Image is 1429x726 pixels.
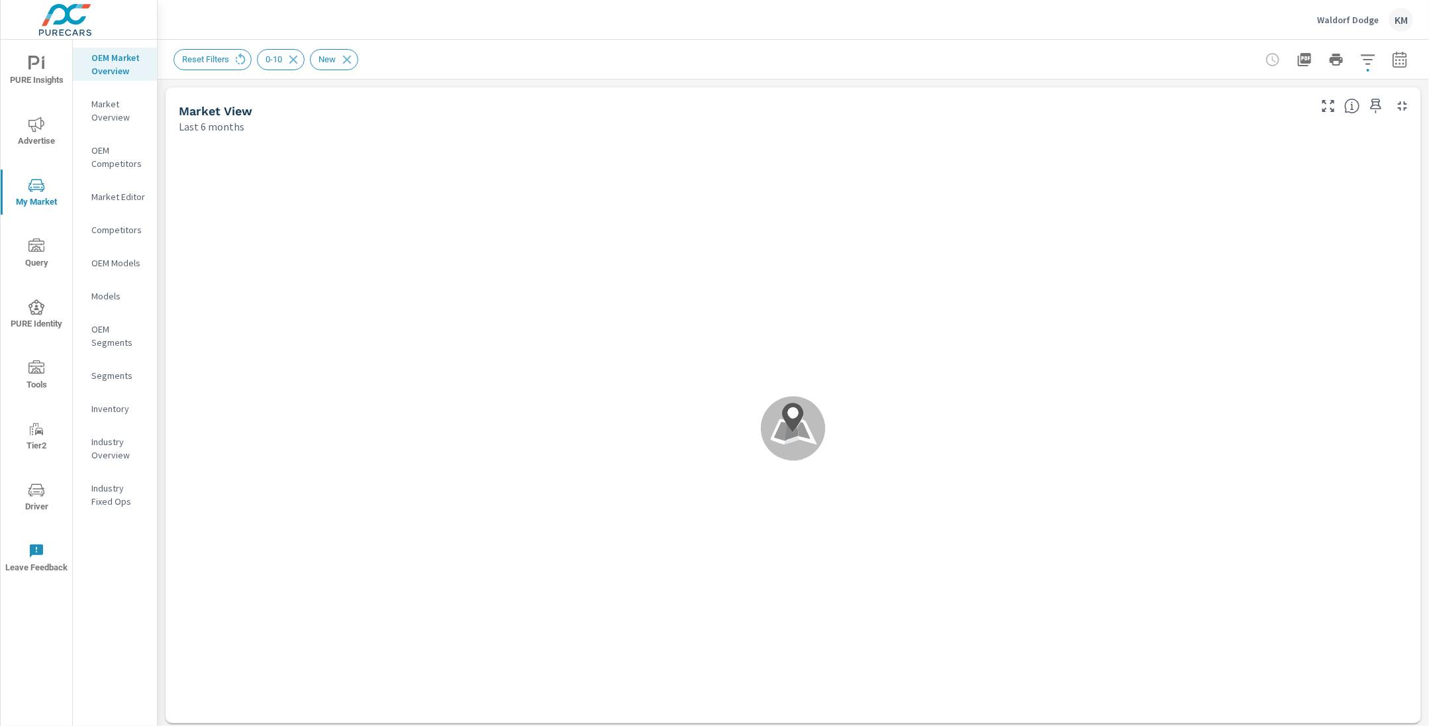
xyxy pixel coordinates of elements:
[73,220,157,240] div: Competitors
[1,40,72,588] div: nav menu
[174,54,237,64] span: Reset Filters
[1392,95,1413,117] button: Minimize Widget
[258,54,290,64] span: 0-10
[73,286,157,306] div: Models
[179,104,252,118] h5: Market View
[91,323,146,349] p: OEM Segments
[1389,8,1413,32] div: KM
[5,299,68,332] span: PURE Identity
[1355,46,1381,73] button: Apply Filters
[91,144,146,170] p: OEM Competitors
[91,256,146,270] p: OEM Models
[257,49,305,70] div: 0-10
[73,478,157,511] div: Industry Fixed Ops
[91,51,146,78] p: OEM Market Overview
[73,48,157,81] div: OEM Market Overview
[73,366,157,386] div: Segments
[91,223,146,236] p: Competitors
[179,119,244,134] p: Last 6 months
[5,238,68,271] span: Query
[5,360,68,393] span: Tools
[91,482,146,508] p: Industry Fixed Ops
[91,190,146,203] p: Market Editor
[5,56,68,88] span: PURE Insights
[73,399,157,419] div: Inventory
[5,178,68,210] span: My Market
[73,432,157,465] div: Industry Overview
[91,435,146,462] p: Industry Overview
[73,187,157,207] div: Market Editor
[1365,95,1387,117] span: Save this to your personalized report
[91,402,146,415] p: Inventory
[5,117,68,149] span: Advertise
[91,97,146,124] p: Market Overview
[1387,46,1413,73] button: Select Date Range
[1291,46,1318,73] button: "Export Report to PDF"
[173,49,252,70] div: Reset Filters
[1317,14,1379,26] p: Waldorf Dodge
[310,49,358,70] div: New
[73,140,157,174] div: OEM Competitors
[1344,98,1360,114] span: Find the biggest opportunities in your market for your inventory. Understand by postal code where...
[5,543,68,576] span: Leave Feedback
[1323,46,1350,73] button: Print Report
[5,482,68,515] span: Driver
[73,94,157,127] div: Market Overview
[73,253,157,273] div: OEM Models
[5,421,68,454] span: Tier2
[73,319,157,352] div: OEM Segments
[91,289,146,303] p: Models
[311,54,344,64] span: New
[91,369,146,382] p: Segments
[1318,95,1339,117] button: Make Fullscreen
